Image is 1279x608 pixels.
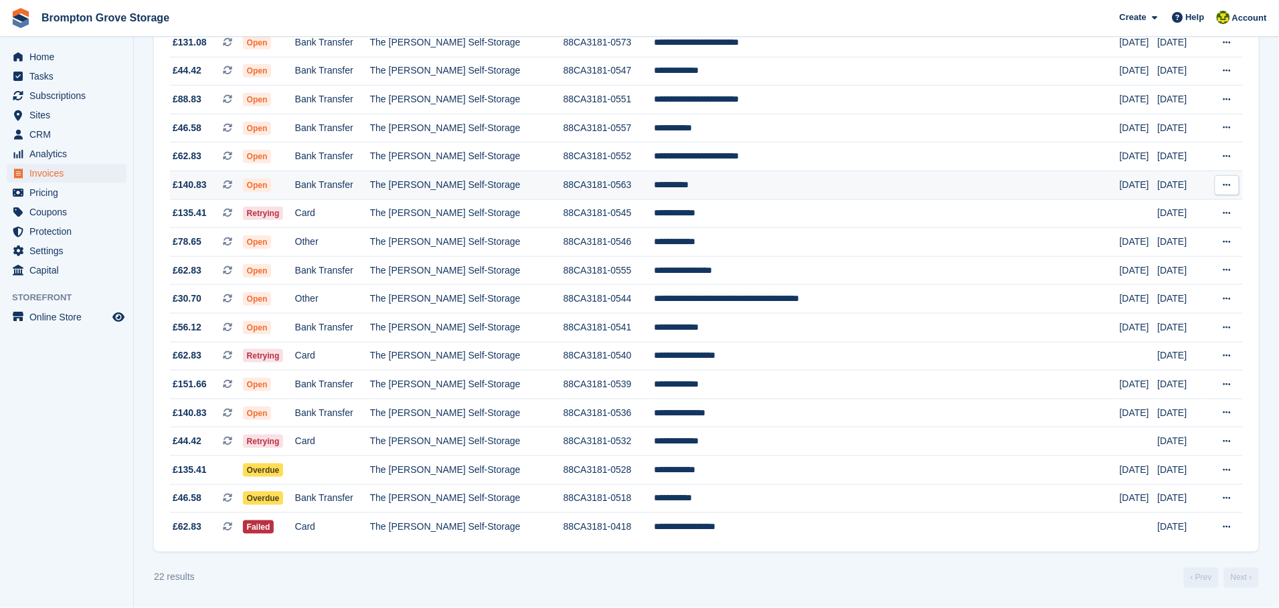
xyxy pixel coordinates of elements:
td: 88CA3181-0551 [564,86,654,114]
span: Open [243,292,272,306]
span: Analytics [29,144,110,163]
span: £140.83 [173,406,207,420]
td: Bank Transfer [295,371,370,399]
span: Storefront [12,291,133,304]
span: £62.83 [173,348,201,363]
td: The [PERSON_NAME] Self-Storage [370,427,564,456]
td: 88CA3181-0518 [564,484,654,513]
span: Protection [29,222,110,241]
td: [DATE] [1120,57,1158,86]
td: 88CA3181-0539 [564,371,654,399]
td: The [PERSON_NAME] Self-Storage [370,114,564,142]
span: Open [243,407,272,420]
td: The [PERSON_NAME] Self-Storage [370,199,564,228]
td: [DATE] [1158,256,1207,285]
td: [DATE] [1158,114,1207,142]
td: The [PERSON_NAME] Self-Storage [370,171,564,200]
a: menu [7,164,126,183]
a: menu [7,183,126,202]
td: 88CA3181-0418 [564,513,654,541]
span: Retrying [243,435,284,448]
span: Create [1120,11,1146,24]
span: Online Store [29,308,110,326]
span: Home [29,47,110,66]
td: 88CA3181-0528 [564,455,654,484]
td: The [PERSON_NAME] Self-Storage [370,285,564,314]
span: CRM [29,125,110,144]
a: Brompton Grove Storage [36,7,175,29]
td: 88CA3181-0563 [564,171,654,200]
td: [DATE] [1158,314,1207,342]
td: Bank Transfer [295,171,370,200]
td: [DATE] [1158,455,1207,484]
td: 88CA3181-0552 [564,142,654,171]
a: menu [7,144,126,163]
span: Failed [243,520,274,534]
td: The [PERSON_NAME] Self-Storage [370,342,564,371]
td: Other [295,285,370,314]
span: £44.42 [173,64,201,78]
span: Sites [29,106,110,124]
td: [DATE] [1120,484,1158,513]
span: Overdue [243,464,284,477]
span: £56.12 [173,320,201,334]
td: [DATE] [1120,285,1158,314]
td: 88CA3181-0544 [564,285,654,314]
span: Open [243,64,272,78]
td: Bank Transfer [295,314,370,342]
span: Open [243,93,272,106]
span: Retrying [243,349,284,363]
td: 88CA3181-0555 [564,256,654,285]
td: 88CA3181-0546 [564,228,654,257]
span: £135.41 [173,463,207,477]
img: Marie Cavalier [1217,11,1230,24]
span: Open [243,122,272,135]
td: [DATE] [1158,57,1207,86]
td: [DATE] [1158,142,1207,171]
span: £131.08 [173,35,207,49]
span: Account [1232,11,1267,25]
td: [DATE] [1120,171,1158,200]
td: Card [295,427,370,456]
span: £78.65 [173,235,201,249]
td: Bank Transfer [295,256,370,285]
td: [DATE] [1158,513,1207,541]
td: The [PERSON_NAME] Self-Storage [370,57,564,86]
span: Overdue [243,492,284,505]
a: menu [7,261,126,280]
span: £46.58 [173,121,201,135]
td: [DATE] [1120,455,1158,484]
td: [DATE] [1158,427,1207,456]
a: menu [7,241,126,260]
td: Card [295,199,370,228]
td: The [PERSON_NAME] Self-Storage [370,513,564,541]
td: [DATE] [1158,199,1207,228]
td: [DATE] [1120,142,1158,171]
span: Open [243,36,272,49]
a: menu [7,308,126,326]
a: Next [1224,568,1259,588]
span: Help [1186,11,1205,24]
span: Settings [29,241,110,260]
a: menu [7,47,126,66]
td: 88CA3181-0540 [564,342,654,371]
td: The [PERSON_NAME] Self-Storage [370,29,564,58]
span: Open [243,150,272,163]
td: Bank Transfer [295,484,370,513]
td: Bank Transfer [295,29,370,58]
td: [DATE] [1120,29,1158,58]
span: £46.58 [173,491,201,505]
span: £140.83 [173,178,207,192]
span: Open [243,321,272,334]
span: Open [243,264,272,278]
td: Bank Transfer [295,399,370,427]
span: Capital [29,261,110,280]
a: Previous [1184,568,1219,588]
td: Card [295,513,370,541]
td: [DATE] [1158,29,1207,58]
span: Tasks [29,67,110,86]
span: Coupons [29,203,110,221]
td: 88CA3181-0532 [564,427,654,456]
span: £44.42 [173,434,201,448]
img: stora-icon-8386f47178a22dfd0bd8f6a31ec36ba5ce8667c1dd55bd0f319d3a0aa187defe.svg [11,8,31,28]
